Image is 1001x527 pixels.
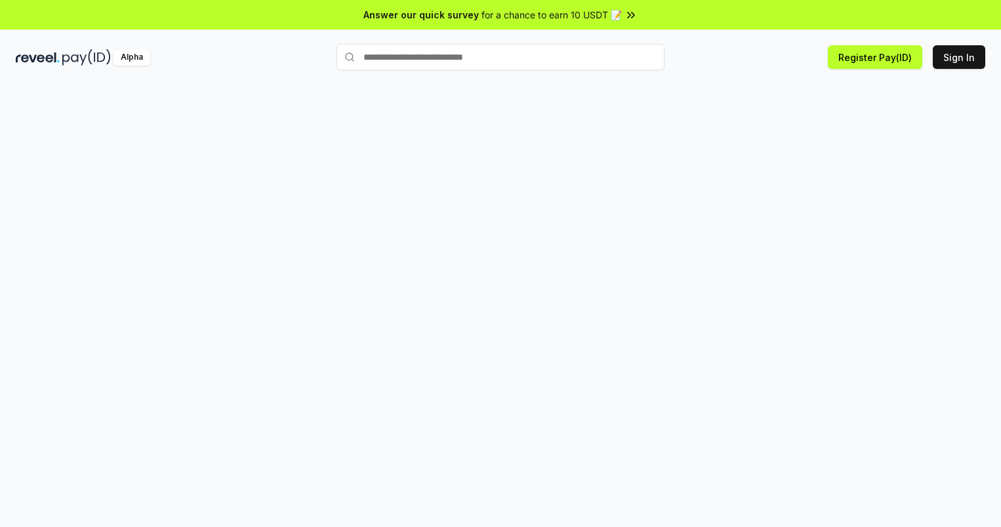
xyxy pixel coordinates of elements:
[62,49,111,66] img: pay_id
[113,49,150,66] div: Alpha
[828,45,922,69] button: Register Pay(ID)
[481,8,622,22] span: for a chance to earn 10 USDT 📝
[363,8,479,22] span: Answer our quick survey
[933,45,985,69] button: Sign In
[16,49,60,66] img: reveel_dark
